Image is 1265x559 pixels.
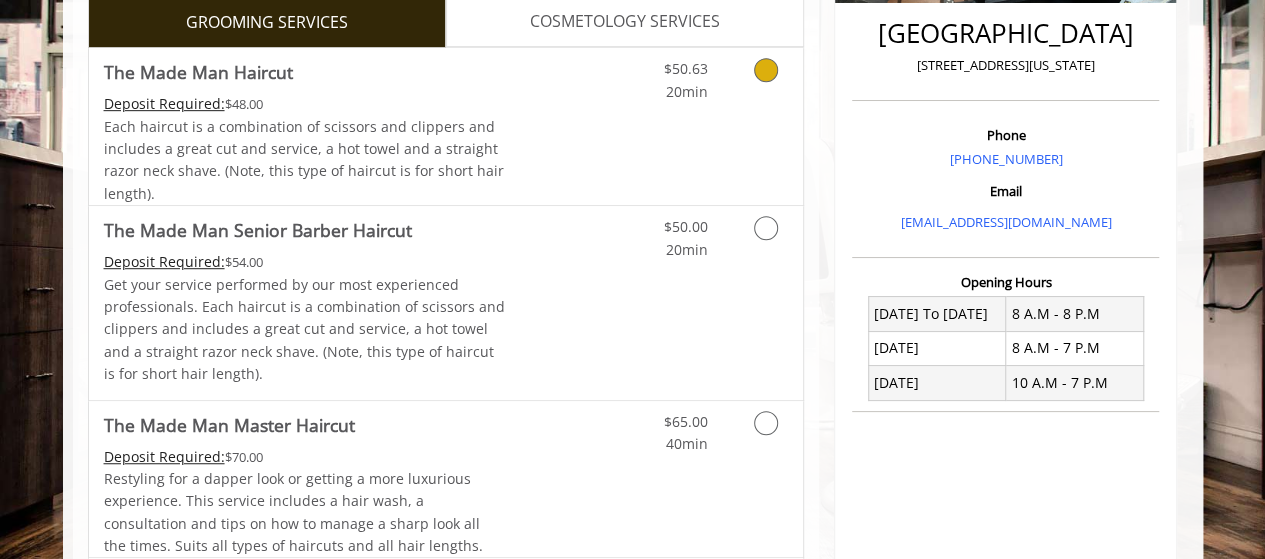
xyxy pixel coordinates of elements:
[104,469,483,555] span: Restyling for a dapper look or getting a more luxurious experience. This service includes a hair ...
[665,240,707,259] span: 20min
[852,275,1159,289] h3: Opening Hours
[868,366,1006,400] td: [DATE]
[665,434,707,453] span: 40min
[663,59,707,78] span: $50.63
[104,411,355,439] b: The Made Man Master Haircut
[1006,331,1144,365] td: 8 A.M - 7 P.M
[104,216,412,244] b: The Made Man Senior Barber Haircut
[665,82,707,101] span: 20min
[857,184,1154,198] h3: Email
[663,217,707,236] span: $50.00
[1006,366,1144,400] td: 10 A.M - 7 P.M
[104,446,506,468] div: $70.00
[857,19,1154,48] h2: [GEOGRAPHIC_DATA]
[104,94,225,113] span: This service needs some Advance to be paid before we block your appointment
[530,9,720,35] span: COSMETOLOGY SERVICES
[663,412,707,431] span: $65.00
[900,213,1111,231] a: [EMAIL_ADDRESS][DOMAIN_NAME]
[104,251,506,273] div: $54.00
[857,55,1154,76] p: [STREET_ADDRESS][US_STATE]
[186,10,348,36] span: GROOMING SERVICES
[949,150,1062,168] a: [PHONE_NUMBER]
[104,252,225,271] span: This service needs some Advance to be paid before we block your appointment
[1006,297,1144,331] td: 8 A.M - 8 P.M
[104,447,225,466] span: This service needs some Advance to be paid before we block your appointment
[104,274,506,386] p: Get your service performed by our most experienced professionals. Each haircut is a combination o...
[857,128,1154,142] h3: Phone
[104,58,293,86] b: The Made Man Haircut
[104,117,504,203] span: Each haircut is a combination of scissors and clippers and includes a great cut and service, a ho...
[868,297,1006,331] td: [DATE] To [DATE]
[868,331,1006,365] td: [DATE]
[104,93,506,115] div: $48.00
